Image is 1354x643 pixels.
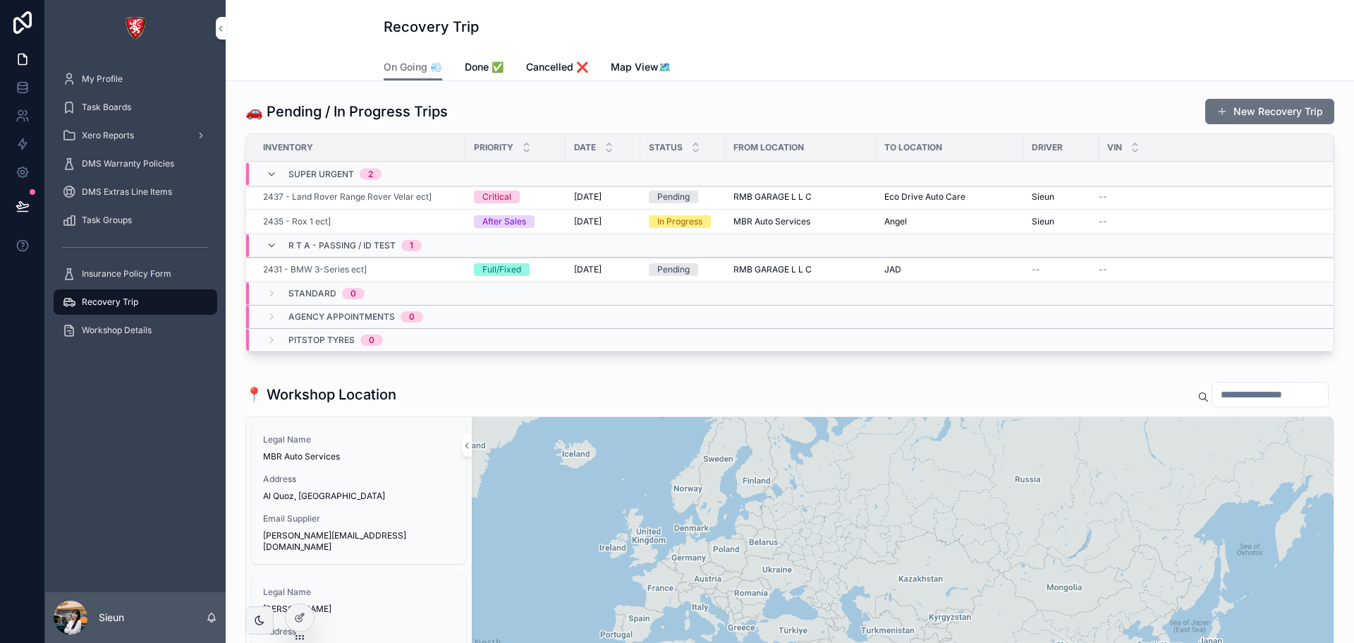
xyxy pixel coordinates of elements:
div: scrollable content [45,56,226,361]
span: Status [649,142,683,153]
a: [DATE] [574,191,632,203]
button: New Recovery Trip [1205,99,1334,124]
div: Full/Fixed [482,263,521,276]
span: Task Boards [82,102,131,113]
span: [DATE] [574,191,602,203]
a: 2435 - Rox 1 ect] [263,216,331,227]
span: R T A - PASSING / ID TEST [288,240,396,251]
div: 0 [409,311,415,323]
a: Angel [884,216,1015,227]
h1: 📍 Workshop Location [245,385,396,404]
a: Eco Drive Auto Care [884,191,1015,203]
div: 1 [410,240,413,251]
span: Insurance Policy Form [82,268,171,280]
a: DMS Warranty Policies [54,151,217,176]
a: On Going 💨 [384,54,442,81]
a: Pending [649,191,716,203]
div: 0 [369,335,374,346]
a: Full/Fixed [474,263,557,276]
a: -- [1032,264,1090,275]
span: -- [1032,264,1040,275]
span: RMB GARAGE L L C [733,264,812,275]
a: 2437 - Land Rover Range Rover Velar ect] [263,191,457,203]
span: Al Quoz, [GEOGRAPHIC_DATA] [263,491,455,502]
div: Critical [482,191,511,203]
a: 2435 - Rox 1 ect] [263,216,457,227]
span: JAD [884,264,901,275]
span: [PERSON_NAME] [263,603,455,615]
a: Cancelled ❌ [526,54,588,83]
span: Sieun [1032,191,1054,203]
span: [DATE] [574,264,602,275]
a: 2431 - BMW 3-Series ect] [263,264,457,275]
p: Sieun [99,611,124,625]
span: Xero Reports [82,130,134,141]
a: Map View🗺️ [611,54,671,83]
a: Task Groups [54,208,217,233]
span: -- [1099,191,1107,203]
a: MBR Auto Services [733,216,867,227]
span: Inventory [263,142,313,153]
div: 0 [350,288,356,299]
span: Email Supplier [263,513,455,524]
span: SUPER URGENT [288,169,354,180]
span: My Profile [82,73,123,85]
a: 2431 - BMW 3-Series ect] [263,264,367,275]
a: Workshop Details [54,318,217,343]
span: DMS Warranty Policies [82,158,174,169]
div: In Progress [657,215,702,228]
a: -- [1099,216,1317,227]
span: Address [263,474,455,485]
a: RMB GARAGE L L C [733,191,867,203]
span: Sieun [1032,216,1054,227]
span: Cancelled ❌ [526,60,588,74]
h1: 🚗 Pending / In Progress Trips [245,102,448,121]
a: DMS Extras Line Items [54,179,217,205]
a: RMB GARAGE L L C [733,264,867,275]
div: 2 [368,169,373,180]
span: Angel [884,216,907,227]
span: Done ✅ [465,60,504,74]
h1: Recovery Trip [384,17,479,37]
span: Task Groups [82,215,132,226]
a: Sieun [1032,216,1090,227]
span: Legal Name [263,587,455,598]
div: After Sales [482,215,526,228]
span: -- [1099,264,1107,275]
a: Insurance Policy Form [54,261,217,287]
span: Legal Name [263,434,455,445]
a: [DATE] [574,216,632,227]
span: To Location [884,142,942,153]
span: VIN [1107,142,1122,153]
a: -- [1099,264,1317,275]
span: STANDARD [288,288,336,299]
span: MBR Auto Services [263,451,455,462]
a: Sieun [1032,191,1090,203]
div: Pending [657,191,690,203]
a: 2437 - Land Rover Range Rover Velar ect] [263,191,432,203]
span: DMS Extras Line Items [82,186,172,198]
span: [DATE] [574,216,602,227]
span: RMB GARAGE L L C [733,191,812,203]
span: Recovery Trip [82,296,138,308]
span: Eco Drive Auto Care [884,191,965,203]
a: My Profile [54,66,217,92]
span: -- [1099,216,1107,227]
span: Workshop Details [82,325,152,336]
a: -- [1099,191,1317,203]
a: Done ✅ [465,54,504,83]
span: Date [574,142,596,153]
span: [PERSON_NAME][EMAIL_ADDRESS][DOMAIN_NAME] [263,530,455,553]
a: In Progress [649,215,716,228]
a: Xero Reports [54,123,217,148]
span: From Location [733,142,804,153]
span: On Going 💨 [384,60,442,74]
div: Pending [657,263,690,276]
a: Pending [649,263,716,276]
span: Priority [474,142,513,153]
span: MBR Auto Services [733,216,810,227]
